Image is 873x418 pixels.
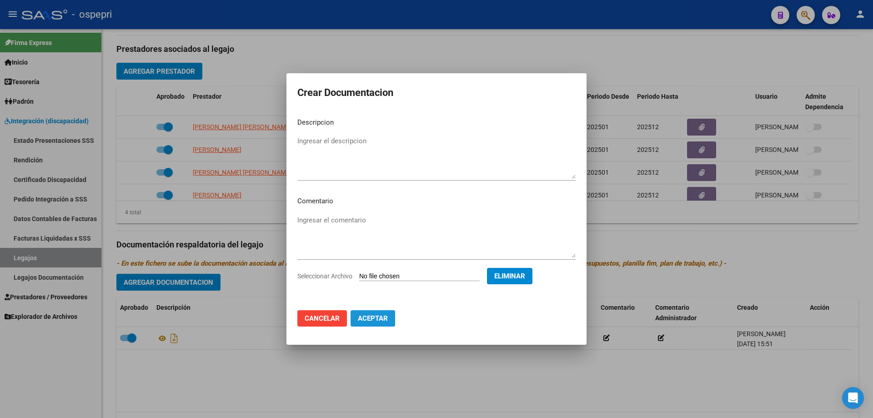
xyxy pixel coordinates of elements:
span: Eliminar [494,272,525,280]
p: Comentario [297,196,576,206]
span: Cancelar [305,314,340,322]
span: Seleccionar Archivo [297,272,352,280]
p: Descripcion [297,117,576,128]
button: Eliminar [487,268,532,284]
span: Aceptar [358,314,388,322]
div: Open Intercom Messenger [842,387,864,409]
h2: Crear Documentacion [297,84,576,101]
button: Aceptar [351,310,395,327]
button: Cancelar [297,310,347,327]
